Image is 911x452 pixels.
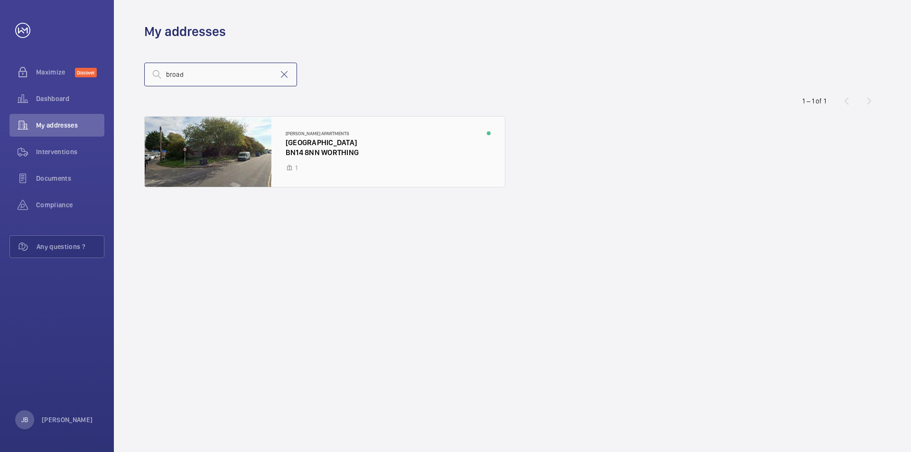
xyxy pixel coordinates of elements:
[37,242,104,251] span: Any questions ?
[36,120,104,130] span: My addresses
[21,415,28,424] p: JB
[36,94,104,103] span: Dashboard
[36,67,75,77] span: Maximize
[36,174,104,183] span: Documents
[144,23,226,40] h1: My addresses
[144,63,297,86] input: Search by address
[75,68,97,77] span: Discover
[802,96,826,106] div: 1 – 1 of 1
[42,415,93,424] p: [PERSON_NAME]
[36,147,104,157] span: Interventions
[36,200,104,210] span: Compliance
